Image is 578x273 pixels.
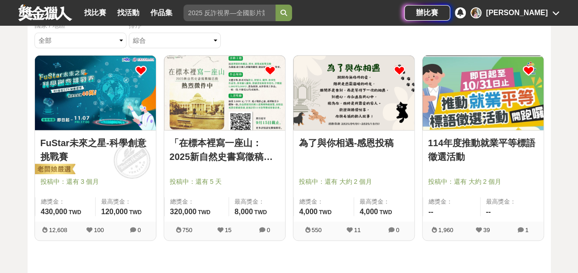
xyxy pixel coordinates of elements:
span: 1,960 [438,227,453,233]
input: 2025 反詐視界—全國影片競賽 [183,5,275,21]
span: 4,000 [299,208,318,216]
span: -- [486,208,491,216]
span: TWD [254,209,267,216]
div: [PERSON_NAME] [486,7,548,18]
a: 114年度推動就業平等標語徵選活動 [428,136,538,164]
span: 4,000 [360,208,378,216]
a: 辦比賽 [404,5,450,21]
img: Cover Image [293,56,414,130]
a: Cover Image [164,56,285,131]
a: 為了與你相遇-感恩投稿 [299,136,409,150]
a: 作品集 [147,6,176,19]
span: 總獎金： [299,197,349,206]
span: TWD [129,209,142,216]
span: TWD [198,209,210,216]
a: 找活動 [114,6,143,19]
img: Cover Image [35,56,156,130]
span: 1 [525,227,528,233]
a: Cover Image [423,56,544,131]
a: 找比賽 [80,6,110,19]
span: 最高獎金： [486,197,538,206]
span: 11 [354,227,361,233]
span: 8,000 [235,208,253,216]
a: Cover Image [35,56,156,131]
span: 550 [311,227,321,233]
span: 投稿中：還有 3 個月 [40,177,150,187]
span: 總獎金： [170,197,223,206]
a: FuStar未來之星-科學創意挑戰賽 [40,136,150,164]
span: 最高獎金： [360,197,409,206]
span: 750 [182,227,192,233]
img: Cover Image [164,56,285,130]
span: 總獎金： [41,197,90,206]
span: TWD [319,209,332,216]
span: 投稿中：還有 5 天 [170,177,280,187]
span: 投稿中：還有 大約 2 個月 [299,177,409,187]
span: 120,000 [101,208,128,216]
span: 15 [225,227,231,233]
span: 320,000 [170,208,197,216]
span: 總獎金： [429,197,475,206]
a: 「在標本裡寫一座山：2025新自然史書寫徵稿活動」 [170,136,280,164]
span: 0 [396,227,399,233]
img: Avatar [471,8,481,17]
span: 100 [94,227,104,233]
span: 0 [267,227,270,233]
span: -- [429,208,434,216]
span: 0 [137,227,141,233]
img: 老闆娘嚴選 [33,163,75,176]
span: 最高獎金： [101,197,150,206]
span: 430,000 [41,208,68,216]
span: 39 [483,227,490,233]
span: TWD [69,209,81,216]
span: 投稿中：還有 大約 2 個月 [428,177,538,187]
span: 12,608 [49,227,67,233]
img: Cover Image [423,56,544,130]
span: TWD [379,209,392,216]
a: Cover Image [293,56,414,131]
span: 最高獎金： [235,197,280,206]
